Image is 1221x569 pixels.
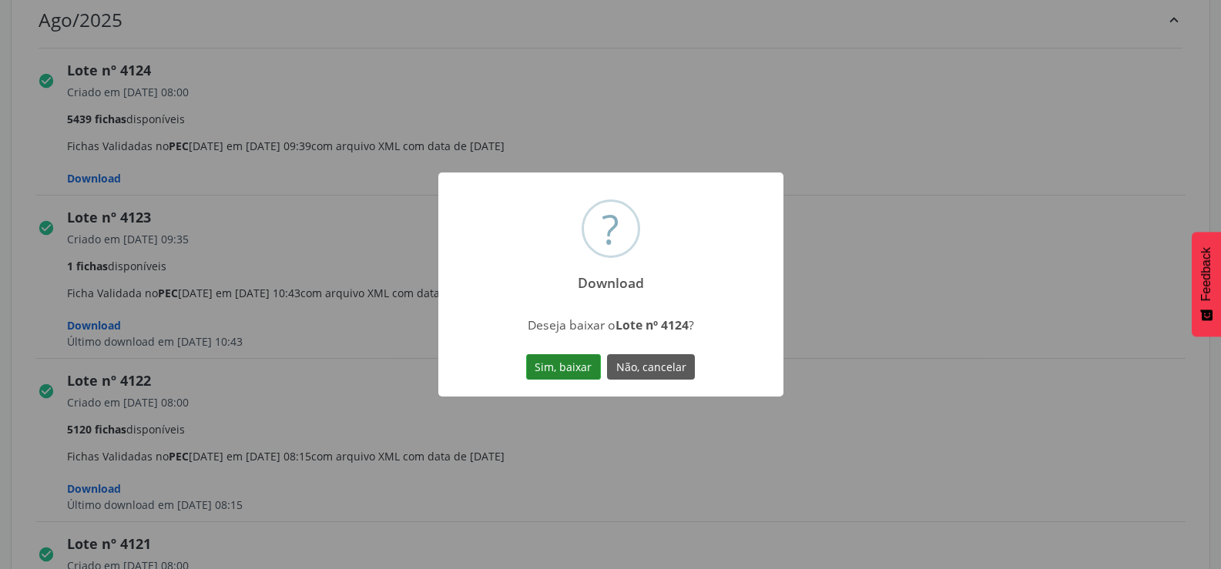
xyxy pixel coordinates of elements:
[607,354,695,380] button: Não, cancelar
[602,202,619,256] div: ?
[616,316,689,333] strong: Lote nº 4124
[1199,247,1213,301] span: Feedback
[564,264,657,291] h2: Download
[475,316,746,333] div: Deseja baixar o ?
[526,354,601,380] button: Sim, baixar
[1192,232,1221,336] button: Feedback - Mostrar pesquisa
